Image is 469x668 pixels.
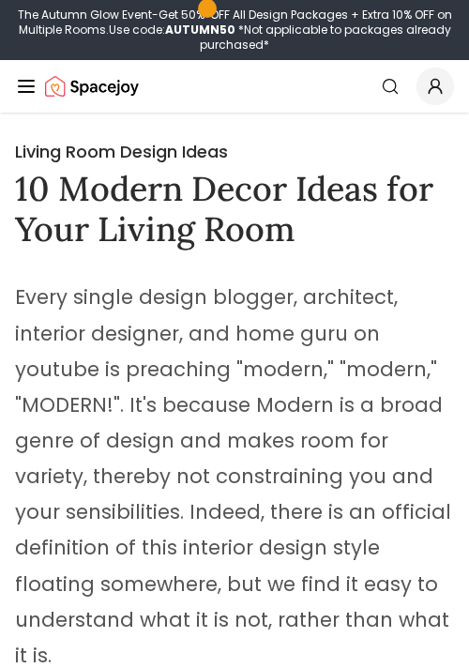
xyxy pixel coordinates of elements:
[200,22,451,53] span: *Not applicable to packages already purchased*
[15,139,454,165] h2: Living Room Design Ideas
[45,68,139,105] a: Spacejoy
[15,60,454,113] nav: Global
[8,8,461,53] div: The Autumn Glow Event-Get 50% OFF All Design Packages + Extra 10% OFF on Multiple Rooms.
[15,169,454,250] h1: 10 Modern Decor Ideas for Your Living Room
[165,22,235,38] b: AUTUMN50
[109,22,235,38] span: Use code:
[45,68,139,105] img: Spacejoy Logo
